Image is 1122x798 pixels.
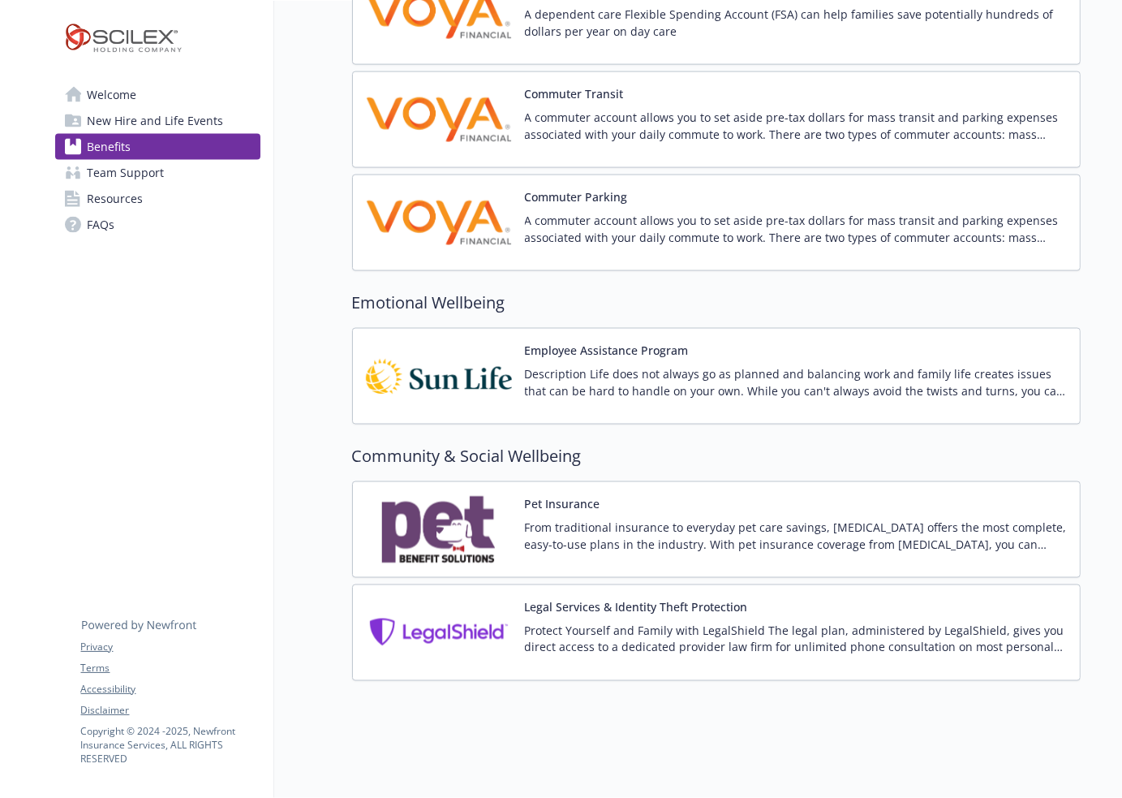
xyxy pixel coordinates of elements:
[88,212,115,238] span: FAQs
[525,622,1067,656] p: Protect Yourself and Family with LegalShield The legal plan, administered by LegalShield, gives y...
[525,188,628,205] button: Commuter Parking
[525,365,1067,399] p: Description Life does not always go as planned and balancing work and family life creates issues ...
[55,134,260,160] a: Benefits
[525,495,600,512] button: Pet Insurance
[366,598,512,667] img: Legal Shield carrier logo
[525,598,748,615] button: Legal Services & Identity Theft Protection
[88,82,137,108] span: Welcome
[55,186,260,212] a: Resources
[55,212,260,238] a: FAQs
[525,6,1067,40] p: A dependent care Flexible Spending Account (FSA) can help families save potentially hundreds of d...
[88,186,144,212] span: Resources
[81,703,260,718] a: Disclaimer
[366,85,512,154] img: Voya Financial carrier logo
[55,108,260,134] a: New Hire and Life Events
[366,342,512,411] img: Sun Life Financial carrier logo
[88,108,224,134] span: New Hire and Life Events
[525,85,624,102] button: Commuter Transit
[81,724,260,766] p: Copyright © 2024 - 2025 , Newfront Insurance Services, ALL RIGHTS RESERVED
[88,160,165,186] span: Team Support
[55,160,260,186] a: Team Support
[352,444,1081,468] h2: Community & Social Wellbeing
[525,212,1067,246] p: A commuter account allows you to set aside pre-tax dollars for mass transit and parking expenses ...
[525,109,1067,143] p: A commuter account allows you to set aside pre-tax dollars for mass transit and parking expenses ...
[81,640,260,654] a: Privacy
[525,519,1067,553] p: From traditional insurance to everyday pet care savings, [MEDICAL_DATA] offers the most complete,...
[55,82,260,108] a: Welcome
[352,291,1081,315] h2: Emotional Wellbeing
[81,661,260,675] a: Terms
[525,342,689,359] button: Employee Assistance Program
[81,682,260,697] a: Accessibility
[366,495,512,564] img: Pet Benefit Solutions carrier logo
[88,134,131,160] span: Benefits
[366,188,512,257] img: Voya Financial carrier logo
